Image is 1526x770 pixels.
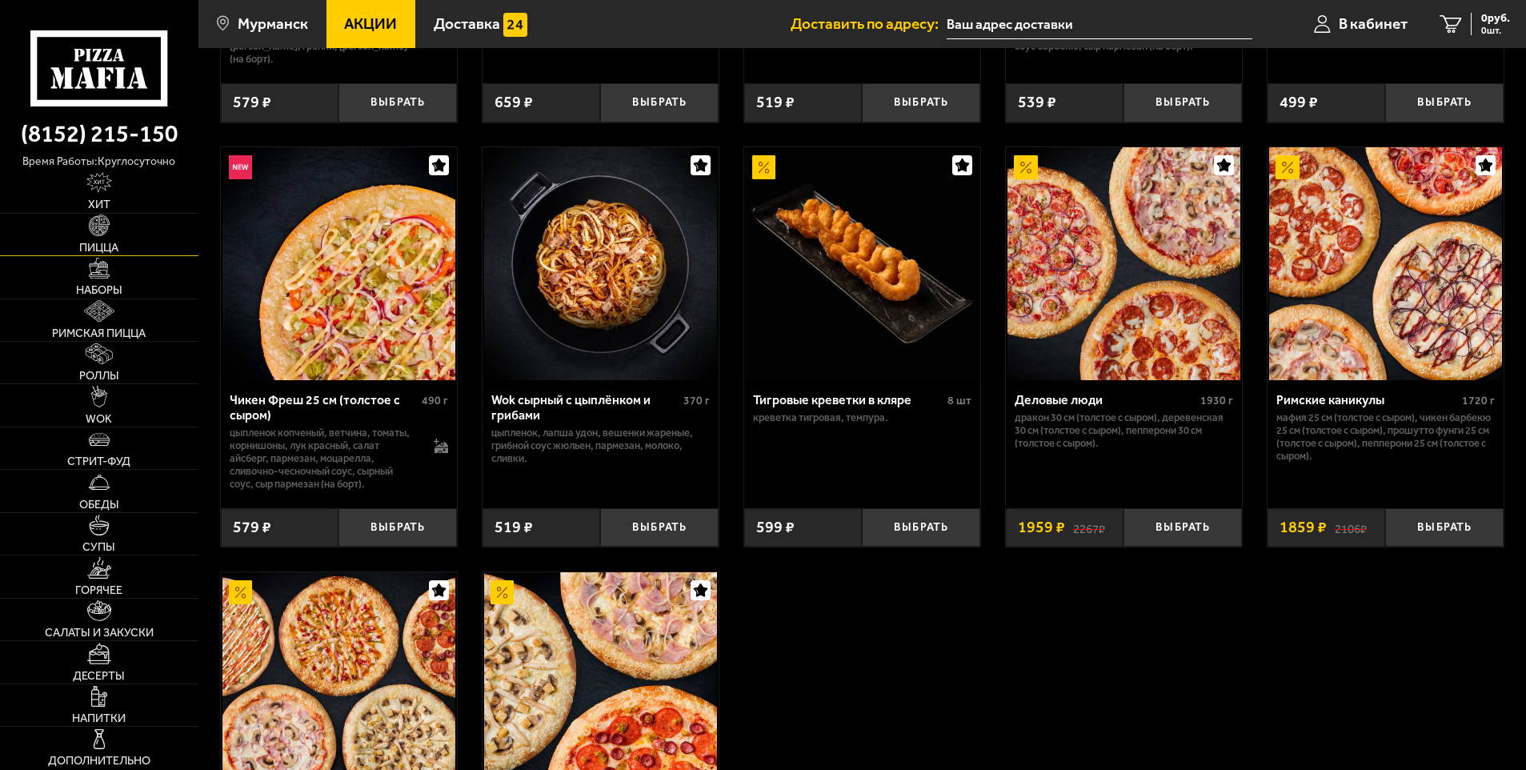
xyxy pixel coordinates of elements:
[1006,147,1242,380] a: АкционныйДеловые люди
[1335,519,1367,535] s: 2106 ₽
[1007,147,1240,380] img: Деловые люди
[600,83,719,122] button: Выбрать
[1268,147,1504,380] a: АкционныйРимские каникулы
[229,155,253,179] img: Новинка
[52,328,146,339] span: Римская пицца
[67,456,130,467] span: Стрит-фуд
[338,508,457,547] button: Выбрать
[862,508,980,547] button: Выбрать
[82,542,115,553] span: Супы
[79,243,118,254] span: Пицца
[230,392,418,423] div: Чикен Фреш 25 см (толстое с сыром)
[86,414,112,425] span: WOK
[73,671,125,682] span: Десерты
[491,392,679,423] div: Wok сырный с цыплёнком и грибами
[72,713,126,724] span: Напитки
[483,147,719,380] a: Wok сырный с цыплёнком и грибами
[1276,411,1495,463] p: Мафия 25 см (толстое с сыром), Чикен Барбекю 25 см (толстое с сыром), Прошутто Фунги 25 см (толст...
[1018,519,1065,535] span: 1959 ₽
[1123,83,1242,122] button: Выбрать
[233,94,271,110] span: 579 ₽
[947,10,1252,39] input: Ваш адрес доставки
[1481,13,1510,24] span: 0 руб.
[76,285,122,296] span: Наборы
[1123,508,1242,547] button: Выбрать
[503,13,527,37] img: 15daf4d41897b9f0e9f617042186c801.svg
[491,427,710,465] p: цыпленок, лапша удон, вешенки жареные, грибной соус Жюльен, пармезан, молоко, сливки.
[422,394,448,407] span: 490 г
[1276,155,1300,179] img: Акционный
[484,147,717,380] img: Wok сырный с цыплёнком и грибами
[791,16,947,31] span: Доставить по адресу:
[1280,94,1318,110] span: 499 ₽
[221,147,457,380] a: НовинкаЧикен Фреш 25 см (толстое с сыром)
[233,519,271,535] span: 579 ₽
[48,756,150,767] span: Дополнительно
[491,580,515,604] img: Акционный
[753,392,943,407] div: Тигровые креветки в кляре
[683,394,710,407] span: 370 г
[1276,392,1458,407] div: Римские каникулы
[1385,83,1504,122] button: Выбрать
[1481,26,1510,35] span: 0 шт.
[1462,394,1495,407] span: 1720 г
[495,94,533,110] span: 659 ₽
[88,199,110,211] span: Хит
[344,16,397,31] span: Акции
[753,411,971,424] p: креветка тигровая, темпура.
[746,147,979,380] img: Тигровые креветки в кляре
[1280,519,1327,535] span: 1859 ₽
[1014,155,1038,179] img: Акционный
[495,519,533,535] span: 519 ₽
[744,147,980,380] a: АкционныйТигровые креветки в кляре
[229,580,253,604] img: Акционный
[434,16,500,31] span: Доставка
[756,519,795,535] span: 599 ₽
[1015,392,1196,407] div: Деловые люди
[600,508,719,547] button: Выбрать
[1385,508,1504,547] button: Выбрать
[756,94,795,110] span: 519 ₽
[75,585,122,596] span: Горячее
[79,499,119,511] span: Обеды
[947,394,971,407] span: 8 шт
[222,147,455,380] img: Чикен Фреш 25 см (толстое с сыром)
[862,83,980,122] button: Выбрать
[338,83,457,122] button: Выбрать
[1269,147,1502,380] img: Римские каникулы
[1200,394,1233,407] span: 1930 г
[79,371,119,382] span: Роллы
[1015,411,1233,450] p: Дракон 30 см (толстое с сыром), Деревенская 30 см (толстое с сыром), Пепперони 30 см (толстое с с...
[1018,94,1056,110] span: 539 ₽
[45,628,154,639] span: Салаты и закуски
[238,16,308,31] span: Мурманск
[230,427,419,490] p: цыпленок копченый, ветчина, томаты, корнишоны, лук красный, салат айсберг, пармезан, моцарелла, с...
[752,155,776,179] img: Акционный
[1073,519,1105,535] s: 2267 ₽
[1339,16,1408,31] span: В кабинет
